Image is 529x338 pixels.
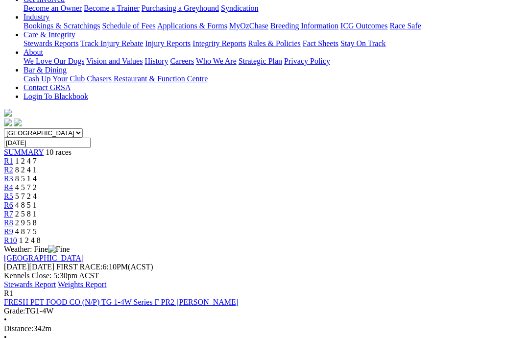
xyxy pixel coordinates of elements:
[4,263,29,271] span: [DATE]
[270,22,338,30] a: Breeding Information
[4,307,25,315] span: Grade:
[15,174,37,183] span: 8 5 1 4
[84,4,140,12] a: Become a Trainer
[4,271,525,280] div: Kennels Close: 5:30pm ACST
[24,57,84,65] a: We Love Our Dogs
[239,57,282,65] a: Strategic Plan
[4,174,13,183] a: R3
[4,210,13,218] a: R7
[14,119,22,126] img: twitter.svg
[24,13,49,21] a: Industry
[24,92,88,100] a: Login To Blackbook
[24,83,71,92] a: Contact GRSA
[87,74,208,83] a: Chasers Restaurant & Function Centre
[303,39,338,48] a: Fact Sheets
[340,39,385,48] a: Stay On Track
[24,30,75,39] a: Care & Integrity
[24,57,525,66] div: About
[15,192,37,200] span: 5 7 2 4
[24,74,85,83] a: Cash Up Your Club
[24,22,100,30] a: Bookings & Scratchings
[4,280,56,289] a: Stewards Report
[48,245,70,254] img: Fine
[4,324,33,333] span: Distance:
[221,4,258,12] a: Syndication
[4,138,91,148] input: Select date
[196,57,237,65] a: Who We Are
[24,66,67,74] a: Bar & Dining
[19,236,41,244] span: 1 2 4 8
[4,166,13,174] a: R2
[4,192,13,200] a: R5
[157,22,227,30] a: Applications & Forms
[24,22,525,30] div: Industry
[80,39,143,48] a: Track Injury Rebate
[24,39,78,48] a: Stewards Reports
[192,39,246,48] a: Integrity Reports
[4,201,13,209] a: R6
[4,157,13,165] a: R1
[4,236,17,244] a: R10
[4,245,70,253] span: Weather: Fine
[4,324,525,333] div: 342m
[24,4,82,12] a: Become an Owner
[4,119,12,126] img: facebook.svg
[15,183,37,192] span: 4 5 7 2
[4,254,84,262] a: [GEOGRAPHIC_DATA]
[4,289,13,297] span: R1
[229,22,268,30] a: MyOzChase
[15,227,37,236] span: 4 8 7 5
[24,4,525,13] div: Get Involved
[4,298,239,306] a: FRESH PET FOOD CO (N/P) TG 1-4W Series F PR2 [PERSON_NAME]
[15,210,37,218] span: 2 5 8 1
[15,157,37,165] span: 1 2 4 7
[340,22,387,30] a: ICG Outcomes
[389,22,421,30] a: Race Safe
[4,183,13,192] a: R4
[58,280,107,289] a: Weights Report
[248,39,301,48] a: Rules & Policies
[24,39,525,48] div: Care & Integrity
[4,218,13,227] a: R8
[145,39,191,48] a: Injury Reports
[4,263,54,271] span: [DATE]
[170,57,194,65] a: Careers
[144,57,168,65] a: History
[46,148,72,156] span: 10 races
[4,227,13,236] a: R9
[4,148,44,156] a: SUMMARY
[284,57,330,65] a: Privacy Policy
[4,315,7,324] span: •
[24,74,525,83] div: Bar & Dining
[4,307,525,315] div: TG1-4W
[142,4,219,12] a: Purchasing a Greyhound
[56,263,153,271] span: 6:10PM(ACST)
[15,201,37,209] span: 4 8 5 1
[4,109,12,117] img: logo-grsa-white.png
[15,218,37,227] span: 2 9 5 8
[24,48,43,56] a: About
[86,57,143,65] a: Vision and Values
[56,263,102,271] span: FIRST RACE:
[15,166,37,174] span: 8 2 4 1
[102,22,155,30] a: Schedule of Fees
